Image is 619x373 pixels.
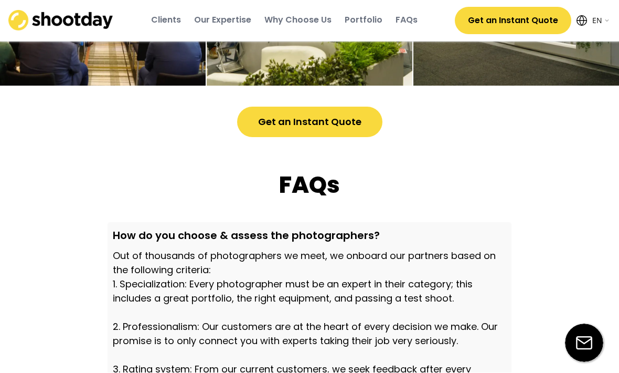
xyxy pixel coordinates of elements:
div: How do you choose & assess the photographers? [113,228,506,244]
img: Icon%20feather-globe%20%281%29.svg [577,16,587,26]
div: FAQs [257,169,362,202]
div: FAQs [396,15,418,26]
button: Get an Instant Quote [237,107,382,138]
img: shootday_logo.png [8,11,113,31]
div: Portfolio [345,15,382,26]
div: Clients [151,15,181,26]
img: email-icon%20%281%29.svg [565,324,603,362]
div: Why Choose Us [264,15,332,26]
div: Our Expertise [194,15,251,26]
button: Get an Instant Quote [455,7,571,35]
